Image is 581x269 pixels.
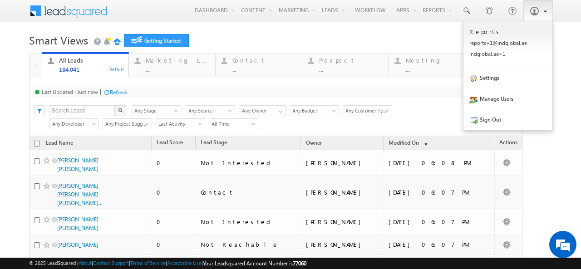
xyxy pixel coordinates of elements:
a: About [79,260,92,266]
div: Chat with us now [47,48,153,59]
div: Developer Filter [49,118,98,129]
span: Owner [306,139,322,146]
div: Lead Stage Filter [132,105,181,116]
a: Prospect... [302,54,389,77]
a: Sign Out [463,109,552,130]
div: Marketing Leads [146,57,210,64]
em: Start Chat [123,207,165,220]
div: 0 [157,240,192,249]
span: Any Project Suggested [103,120,149,128]
p: repor ts+1@ indgl obal. ae [469,39,547,46]
a: Any Developer [49,118,99,129]
span: Any Budget [290,107,336,115]
a: Terms of Service [130,260,166,266]
a: Any Customer Type [343,105,392,116]
span: Your Leadsquared Account Number is [203,260,306,267]
div: 0 [157,159,192,167]
span: Lead Stage [201,139,227,146]
div: Project Suggested Filter [103,118,151,129]
a: Lead Score [152,137,187,149]
div: Last Updated : Just now [42,88,98,95]
span: 77060 [293,260,306,267]
div: 184,041 [59,66,123,73]
div: Prospect [319,57,384,64]
a: Meeting... [389,54,476,77]
a: Acceptable Use [167,260,202,266]
a: Contact... [215,54,302,77]
div: Budget Filter [290,105,338,116]
img: Search [118,108,123,112]
textarea: Type your message and hit 'Enter' [12,84,166,201]
input: Type to Search [240,105,286,116]
div: Minimize live chat window [149,5,171,26]
span: Actions [495,137,522,149]
div: [PERSON_NAME] [306,218,380,226]
a: Settings [463,67,552,88]
span: Any Developer [50,120,96,128]
div: Details [108,65,125,73]
a: Modified On (sorted descending) [384,137,432,149]
a: Show All Items [274,106,285,115]
a: Marketing Leads... [128,54,216,77]
a: All Leads184,041Details [42,52,129,78]
div: 0 [157,188,192,196]
img: d_60004797649_company_0_60004797649 [15,48,38,59]
span: Modified On [389,139,419,146]
a: Last Activity [156,118,205,129]
a: Any Budget [290,105,339,116]
span: Smart Views [29,33,88,47]
div: Owner Filter [240,105,285,116]
div: [DATE] 06:07 PM [389,218,490,226]
input: Search Leads [49,105,115,116]
span: Any Stage [132,107,178,115]
a: Reports reports+1@indglobal.ae indglobal.ae+1 [463,21,552,67]
div: Not Interested [201,159,297,167]
div: Lead Source Filter [186,105,235,116]
a: Manage Users [463,88,552,109]
div: [PERSON_NAME] [306,188,380,196]
a: Any Stage [132,105,181,116]
div: All Leads [59,57,123,64]
span: Lead Score [157,139,183,146]
div: Contact [201,188,297,196]
span: Last Activity [156,120,202,128]
a: [PERSON_NAME] [PERSON_NAME] [PERSON_NAME]... [57,182,103,206]
span: (sorted descending) [420,140,428,147]
div: [DATE] 06:07 PM [389,240,490,249]
p: indgl obal. ae+1 [469,50,547,57]
a: Lead Stage [196,137,231,149]
div: [PERSON_NAME] [306,240,380,249]
span: All Time [209,120,255,128]
div: Refresh [110,89,128,96]
a: [PERSON_NAME] [57,241,98,248]
div: Contact [232,57,297,64]
div: ... [406,66,470,73]
div: [DATE] 06:08 PM [389,159,490,167]
div: Not Reachable [201,240,297,249]
a: [PERSON_NAME] [PERSON_NAME] [57,157,98,172]
div: Meeting [406,57,470,64]
a: Any Source [186,105,235,116]
div: Not Interested [201,218,297,226]
div: Customer Type Filter [343,105,391,116]
div: ... [146,66,210,73]
a: Getting Started [124,34,189,47]
div: [PERSON_NAME] [306,159,380,167]
a: Lead Name [41,138,78,150]
a: Any Project Suggested [103,118,152,129]
span: Any Source [186,107,232,115]
span: © 2025 LeadSquared | | | | | [29,259,306,268]
a: Contact Support [93,260,129,266]
a: All Time [209,118,258,129]
div: ... [232,66,297,73]
input: Check all records [34,141,40,147]
span: Any Customer Type [343,107,389,115]
div: [DATE] 06:07 PM [389,188,490,196]
div: ... [319,66,384,73]
a: [PERSON_NAME] [PERSON_NAME] [57,216,98,231]
div: 0 [157,218,192,226]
